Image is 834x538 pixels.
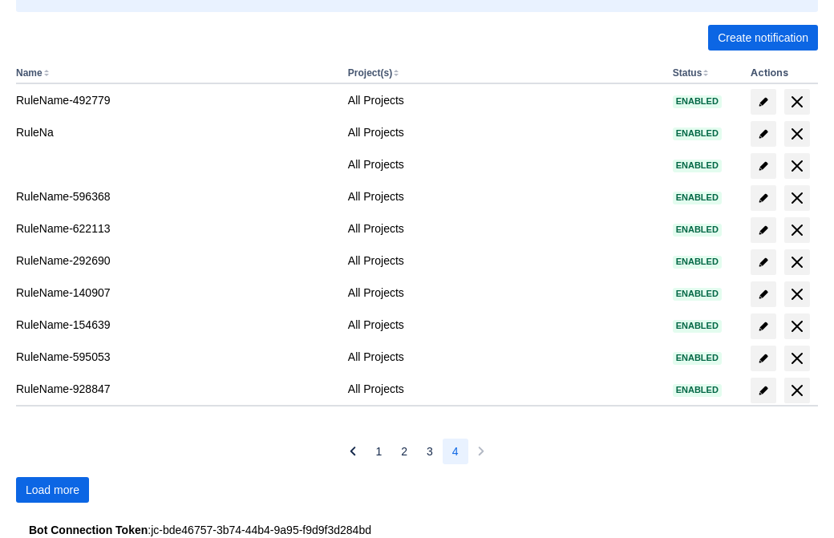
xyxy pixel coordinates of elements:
span: delete [787,253,807,272]
span: Load more [26,477,79,503]
div: RuleName-596368 [16,188,335,204]
button: Page 1 [366,439,391,464]
div: All Projects [348,285,660,301]
button: Name [16,67,43,79]
span: delete [787,124,807,144]
div: RuleName-622113 [16,220,335,237]
th: Actions [744,63,818,84]
span: delete [787,220,807,240]
span: 3 [427,439,433,464]
span: Enabled [673,225,722,234]
nav: Pagination [340,439,493,464]
span: edit [757,160,770,172]
span: 4 [452,439,459,464]
span: edit [757,192,770,204]
span: 1 [375,439,382,464]
span: edit [757,224,770,237]
div: RuleName-595053 [16,349,335,365]
span: 2 [401,439,407,464]
div: All Projects [348,349,660,365]
span: Enabled [673,129,722,138]
span: edit [757,352,770,365]
div: RuleName-292690 [16,253,335,269]
div: All Projects [348,188,660,204]
span: delete [787,285,807,304]
span: delete [787,188,807,208]
span: Enabled [673,354,722,362]
span: edit [757,127,770,140]
button: Previous [340,439,366,464]
span: Enabled [673,386,722,394]
span: edit [757,256,770,269]
button: Load more [16,477,89,503]
button: Status [673,67,702,79]
button: Create notification [708,25,818,51]
button: Page 3 [417,439,443,464]
button: Page 2 [391,439,417,464]
span: delete [787,317,807,336]
span: Enabled [673,161,722,170]
span: Enabled [673,193,722,202]
div: All Projects [348,124,660,140]
span: Enabled [673,257,722,266]
div: RuleNa [16,124,335,140]
div: All Projects [348,92,660,108]
div: All Projects [348,317,660,333]
div: All Projects [348,381,660,397]
span: Enabled [673,289,722,298]
span: edit [757,384,770,397]
span: Create notification [718,25,808,51]
button: Next [468,439,494,464]
span: edit [757,95,770,108]
span: delete [787,92,807,111]
div: All Projects [348,253,660,269]
div: RuleName-140907 [16,285,335,301]
span: Enabled [673,97,722,106]
button: Project(s) [348,67,392,79]
span: delete [787,381,807,400]
span: Enabled [673,322,722,330]
span: delete [787,349,807,368]
span: delete [787,156,807,176]
div: RuleName-928847 [16,381,335,397]
div: RuleName-154639 [16,317,335,333]
div: All Projects [348,220,660,237]
div: All Projects [348,156,660,172]
div: RuleName-492779 [16,92,335,108]
button: Page 4 [443,439,468,464]
strong: Bot Connection Token [29,524,148,536]
span: edit [757,320,770,333]
div: : jc-bde46757-3b74-44b4-9a95-f9d9f3d284bd [29,522,805,538]
span: edit [757,288,770,301]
